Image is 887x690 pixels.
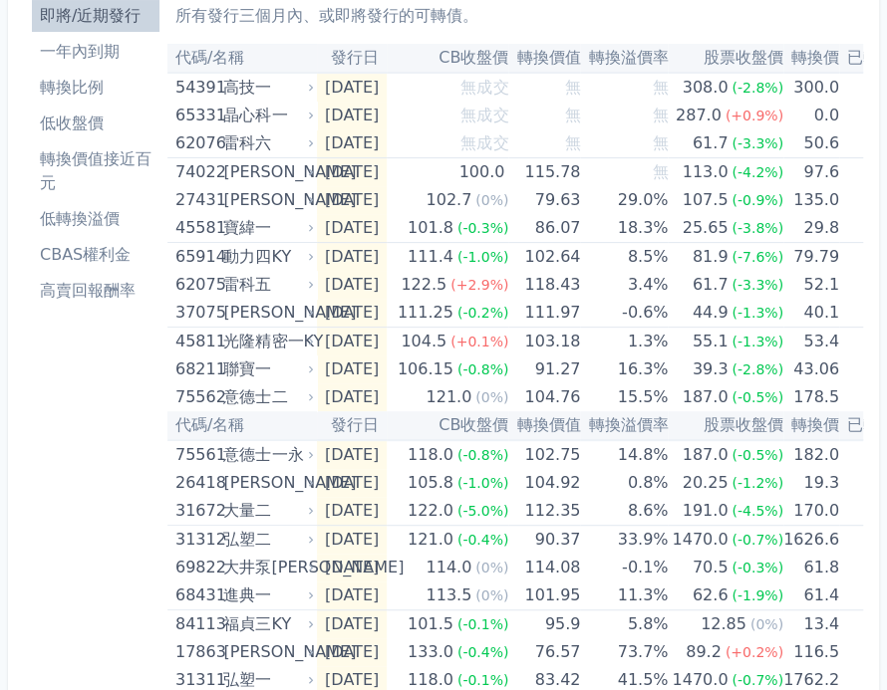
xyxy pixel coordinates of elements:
div: 121.0 [422,383,475,411]
div: 61.7 [689,129,733,157]
div: 70.5 [689,554,733,581]
span: (-3.3%) [732,135,783,151]
div: 187.0 [679,383,733,411]
td: [DATE] [317,638,387,666]
div: 45581 [175,214,218,242]
li: 高賣回報酬率 [32,279,159,303]
span: 無成交 [460,78,508,97]
td: 5.8% [580,610,668,639]
th: 發行日 [317,44,387,73]
span: (0%) [475,560,508,575]
td: 11.3% [580,581,668,610]
td: 52.1 [783,271,839,299]
span: 無 [564,106,580,124]
td: [DATE] [317,328,387,356]
div: 100.0 [455,158,509,186]
a: CBAS權利金 [32,239,159,271]
span: (-0.3%) [457,220,509,236]
td: 116.5 [783,638,839,666]
div: 69822 [175,554,218,581]
td: [DATE] [317,73,387,102]
td: 0.0 [783,102,839,129]
th: CB收盤價 [387,411,508,440]
div: 45811 [175,328,218,355]
div: 105.8 [404,469,457,497]
div: 68431 [175,581,218,609]
td: 15.5% [580,383,668,411]
td: 53.4 [783,328,839,356]
span: (-0.4%) [457,644,509,660]
td: [DATE] [317,243,387,272]
div: 大量二 [223,497,310,525]
div: 39.3 [689,355,733,383]
span: (+2.9%) [450,277,508,293]
div: [PERSON_NAME] [223,299,310,327]
a: 轉換比例 [32,72,159,104]
span: (+0.1%) [450,334,508,349]
li: 低收盤價 [32,112,159,135]
td: [DATE] [317,129,387,158]
span: (-0.5%) [732,389,783,405]
div: 111.4 [404,243,457,271]
div: 75562 [175,383,218,411]
div: 動力四KY [223,243,310,271]
td: 33.9% [580,526,668,555]
span: 無 [652,106,668,124]
span: (0%) [750,616,783,632]
a: 低轉換溢價 [32,203,159,235]
div: [PERSON_NAME] [223,186,310,214]
span: 無 [652,162,668,181]
li: 一年內到期 [32,40,159,64]
div: 101.8 [404,214,457,242]
div: 133.0 [404,638,457,666]
td: 300.0 [783,73,839,102]
th: 股票收盤價 [668,44,783,73]
span: (0%) [475,192,508,208]
td: 61.8 [783,554,839,581]
div: 111.25 [394,299,457,327]
span: (-1.3%) [732,334,783,349]
td: 29.8 [783,214,839,243]
td: 178.5 [783,383,839,411]
div: 191.0 [679,497,733,525]
span: (-0.1%) [457,672,509,688]
div: 187.0 [679,441,733,469]
td: 112.35 [508,497,580,526]
td: 76.57 [508,638,580,666]
div: 54391 [175,74,218,102]
div: 89.2 [682,638,726,666]
td: 1626.6 [783,526,839,555]
span: (-7.6%) [732,249,783,265]
span: 無 [564,78,580,97]
div: 26418 [175,469,218,497]
div: 25.65 [679,214,733,242]
div: 17863 [175,638,218,666]
div: [PERSON_NAME] [223,469,310,497]
td: 8.5% [580,243,668,272]
td: 19.3 [783,469,839,497]
div: 62076 [175,129,218,157]
span: (+0.9%) [726,108,783,123]
div: 44.9 [689,299,733,327]
th: 轉換價值 [508,44,580,73]
td: 14.8% [580,440,668,469]
span: (0%) [475,587,508,603]
td: 1.3% [580,328,668,356]
th: 轉換價值 [508,411,580,440]
div: [PERSON_NAME] [223,638,310,666]
td: [DATE] [317,581,387,610]
td: 102.75 [508,440,580,469]
div: 27431 [175,186,218,214]
span: (-1.3%) [732,305,783,321]
td: -0.1% [580,554,668,581]
div: 弘塑二 [223,526,310,554]
td: 114.08 [508,554,580,581]
div: 75561 [175,441,218,469]
th: 轉換價 [783,44,839,73]
div: 106.15 [394,355,457,383]
div: 74022 [175,158,218,186]
div: 福貞三KY [223,610,310,638]
span: (0%) [475,389,508,405]
td: 104.76 [508,383,580,411]
span: (-3.3%) [732,277,783,293]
